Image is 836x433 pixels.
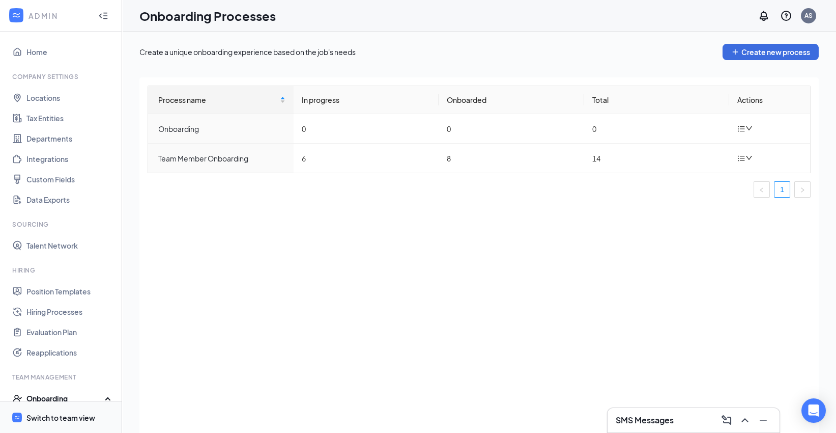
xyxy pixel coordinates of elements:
button: Minimize [755,412,771,428]
span: bars [737,125,745,133]
a: Data Exports [26,190,113,210]
div: Create a unique onboarding experience based on the job's needs [139,47,356,57]
td: 14 [584,144,730,173]
th: Actions [729,86,810,114]
div: Onboarding [158,123,285,134]
span: right [799,187,805,193]
svg: QuestionInfo [780,10,792,22]
svg: Notifications [758,10,770,22]
td: 8 [439,144,584,173]
svg: Collapse [98,11,108,21]
a: Home [26,42,113,62]
th: Onboarded [439,86,584,114]
td: 6 [294,144,439,173]
a: Reapplications [26,342,113,363]
a: Position Templates [26,281,113,302]
th: In progress [294,86,439,114]
button: PlusCreate new process [723,44,819,60]
td: 0 [294,114,439,144]
span: left [759,187,765,193]
span: down [745,154,753,161]
div: Company Settings [12,72,111,81]
h1: Onboarding Processes [139,7,276,24]
th: Total [584,86,730,114]
a: Locations [26,88,113,108]
a: 1 [774,182,790,197]
div: Switch to team view [26,413,95,423]
div: Sourcing [12,220,111,229]
li: Next Page [794,181,811,198]
a: Evaluation Plan [26,322,113,342]
a: Talent Network [26,235,113,256]
td: 0 [439,114,584,144]
svg: UserCheck [12,393,22,403]
h3: SMS Messages [616,415,674,426]
td: 0 [584,114,730,144]
svg: WorkstreamLogo [14,414,20,421]
a: Tax Entities [26,108,113,128]
svg: Plus [731,48,739,56]
div: Team Management [12,373,111,382]
button: ChevronUp [737,412,753,428]
a: Custom Fields [26,169,113,190]
li: Previous Page [754,181,770,198]
div: Open Intercom Messenger [801,398,826,423]
button: ComposeMessage [718,412,735,428]
button: right [794,181,811,198]
svg: Minimize [757,414,769,426]
button: left [754,181,770,198]
a: Departments [26,128,113,149]
li: 1 [774,181,790,198]
div: Hiring [12,266,111,275]
div: Onboarding [26,393,105,403]
svg: ChevronUp [739,414,751,426]
div: AS [804,11,813,20]
span: bars [737,154,745,163]
div: Team Member Onboarding [158,153,285,164]
svg: ComposeMessage [720,414,733,426]
svg: WorkstreamLogo [11,10,21,20]
span: down [745,125,753,132]
a: Integrations [26,149,113,169]
a: Hiring Processes [26,302,113,322]
div: ADMIN [28,11,89,21]
span: Process name [158,94,278,105]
